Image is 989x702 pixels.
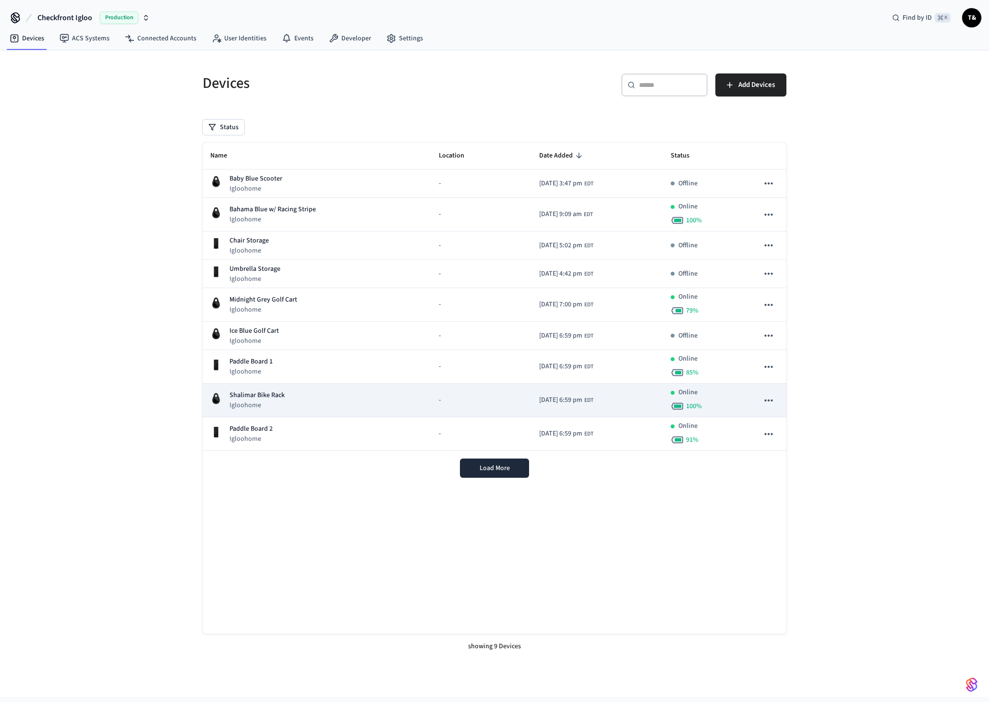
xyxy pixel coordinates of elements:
p: Umbrella Storage [229,264,280,274]
div: America/New_York [539,362,593,372]
span: [DATE] 3:47 pm [539,179,582,189]
span: Find by ID [903,13,932,23]
span: - [439,209,441,219]
p: Online [678,292,698,302]
span: [DATE] 6:59 pm [539,362,582,372]
p: Ice Blue Golf Cart [229,326,279,336]
span: Load More [480,463,510,473]
span: - [439,300,441,310]
span: - [439,331,441,341]
span: 100 % [686,216,702,225]
img: igloohome_deadbolt_2e [210,238,222,249]
p: Online [678,202,698,212]
p: Bahama Blue w/ Racing Stripe [229,205,316,215]
a: Connected Accounts [117,30,204,47]
span: Production [100,12,138,24]
p: Offline [678,331,698,341]
div: America/New_York [539,269,593,279]
div: Find by ID⌘ K [884,9,958,26]
span: Add Devices [738,79,775,91]
p: Igloohome [229,434,273,444]
span: EDT [584,242,593,250]
span: 79 % [686,306,699,315]
p: Igloohome [229,246,269,255]
div: America/New_York [539,429,593,439]
p: Online [678,354,698,364]
img: igloohome_deadbolt_2e [210,266,222,278]
span: [DATE] 5:02 pm [539,241,582,251]
span: EDT [584,363,593,371]
span: Date Added [539,148,585,163]
button: Load More [460,459,529,478]
p: Igloohome [229,184,282,194]
div: showing 9 Devices [203,634,786,659]
img: igloohome_igke [210,207,222,218]
button: Status [203,120,244,135]
p: Offline [678,269,698,279]
span: [DATE] 7:00 pm [539,300,582,310]
img: SeamLogoGradient.69752ec5.svg [966,677,977,692]
span: - [439,395,441,405]
span: [DATE] 6:59 pm [539,395,582,405]
span: - [439,362,441,372]
span: Name [210,148,240,163]
p: Igloohome [229,305,297,315]
p: Igloohome [229,274,280,284]
div: America/New_York [539,395,593,405]
p: Igloohome [229,215,316,224]
span: - [439,269,441,279]
span: EDT [584,180,593,188]
p: Shalimar Bike Rack [229,390,285,400]
span: EDT [584,332,593,340]
p: Online [678,387,698,398]
img: igloohome_deadbolt_2e [210,426,222,438]
span: T& [963,9,980,26]
span: 85 % [686,368,699,377]
p: Offline [678,179,698,189]
span: - [439,241,441,251]
p: Baby Blue Scooter [229,174,282,184]
button: Add Devices [715,73,786,97]
span: [DATE] 9:09 am [539,209,582,219]
button: T& [962,8,981,27]
span: EDT [584,396,593,405]
a: ACS Systems [52,30,117,47]
div: America/New_York [539,179,593,189]
p: Igloohome [229,336,279,346]
span: 100 % [686,401,702,411]
span: [DATE] 4:42 pm [539,269,582,279]
a: User Identities [204,30,274,47]
div: America/New_York [539,241,593,251]
p: Midnight Grey Golf Cart [229,295,297,305]
table: sticky table [203,143,786,451]
div: America/New_York [539,209,593,219]
p: Paddle Board 1 [229,357,273,367]
p: Igloohome [229,400,285,410]
p: Chair Storage [229,236,269,246]
img: igloohome_igke [210,297,222,309]
span: ⌘ K [935,13,951,23]
img: igloohome_igke [210,393,222,404]
span: [DATE] 6:59 pm [539,429,582,439]
span: Location [439,148,477,163]
p: Online [678,421,698,431]
p: Offline [678,241,698,251]
span: EDT [584,301,593,309]
span: - [439,429,441,439]
span: - [439,179,441,189]
img: igloohome_deadbolt_2e [210,359,222,371]
p: Igloohome [229,367,273,376]
span: 91 % [686,435,699,445]
div: America/New_York [539,300,593,310]
a: Devices [2,30,52,47]
div: America/New_York [539,331,593,341]
span: EDT [584,270,593,278]
span: [DATE] 6:59 pm [539,331,582,341]
img: igloohome_igke [210,328,222,339]
span: Status [671,148,702,163]
p: Paddle Board 2 [229,424,273,434]
a: Events [274,30,321,47]
span: Checkfront Igloo [37,12,92,24]
img: igloohome_igke [210,176,222,187]
h5: Devices [203,73,489,93]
